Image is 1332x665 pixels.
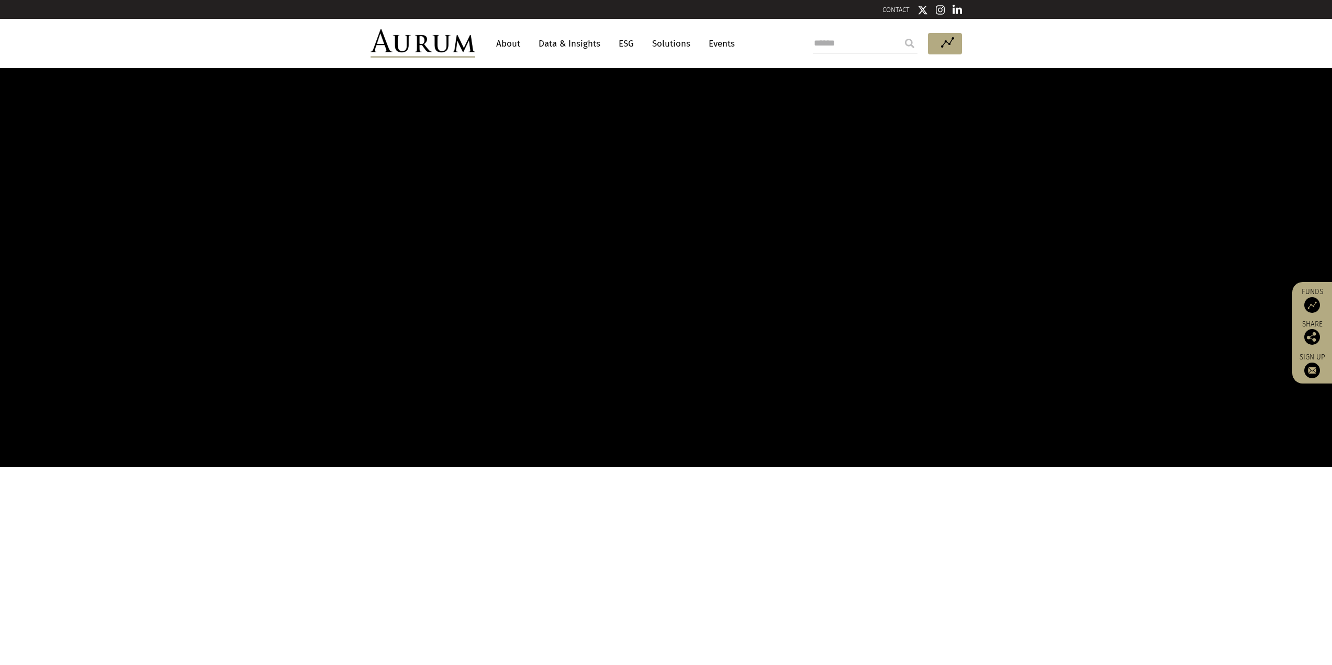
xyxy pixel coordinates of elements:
[1297,321,1327,345] div: Share
[1304,297,1320,313] img: Access Funds
[371,29,475,58] img: Aurum
[953,5,962,15] img: Linkedin icon
[936,5,945,15] img: Instagram icon
[899,33,920,54] input: Submit
[1304,363,1320,378] img: Sign up to our newsletter
[703,34,735,53] a: Events
[882,6,910,14] a: CONTACT
[647,34,696,53] a: Solutions
[613,34,639,53] a: ESG
[917,5,928,15] img: Twitter icon
[491,34,525,53] a: About
[1304,329,1320,345] img: Share this post
[533,34,606,53] a: Data & Insights
[1297,287,1327,313] a: Funds
[1297,353,1327,378] a: Sign up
